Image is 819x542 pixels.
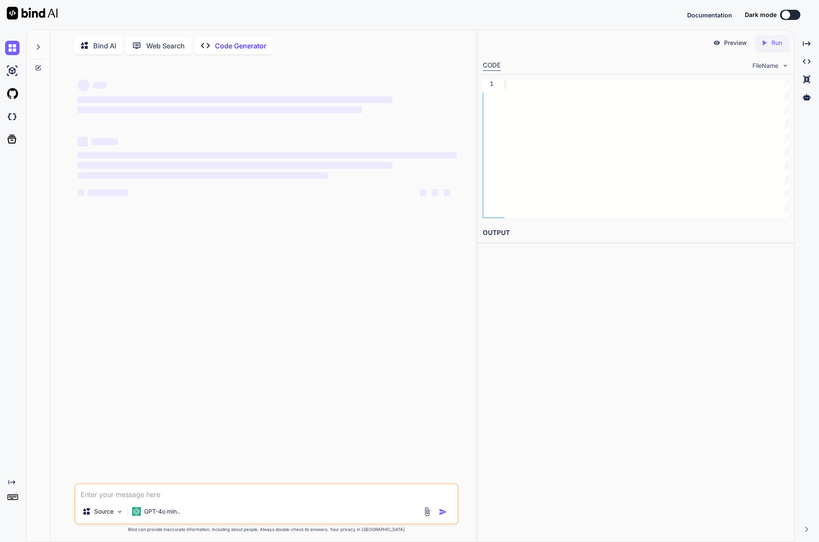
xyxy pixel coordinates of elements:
div: 1 [483,80,493,89]
p: GPT-4o min.. [144,507,180,516]
img: icon [439,508,447,516]
img: chevron down [782,62,789,69]
span: ‌ [78,106,362,113]
p: Bind can provide inaccurate information, including about people. Always double-check its answers.... [74,526,459,533]
p: Bind AI [93,41,116,51]
span: ‌ [432,189,438,196]
span: Dark mode [745,11,777,19]
span: ‌ [78,152,457,159]
span: ‌ [93,82,106,89]
h2: OUTPUT [478,223,794,243]
span: ‌ [91,138,118,145]
span: ‌ [78,162,393,169]
span: Documentation [687,11,732,19]
span: ‌ [88,189,128,196]
img: Pick Models [116,508,123,515]
img: chat [5,41,19,55]
img: preview [713,39,721,47]
button: Documentation [687,11,732,20]
img: attachment [422,507,432,517]
img: githubLight [5,87,19,101]
span: ‌ [78,189,84,196]
span: ‌ [78,96,393,103]
img: ai-studio [5,64,19,78]
img: darkCloudIdeIcon [5,109,19,124]
span: ‌ [443,189,450,196]
span: ‌ [78,172,328,179]
div: CODE [483,61,501,71]
img: Bind AI [7,7,58,20]
span: FileName [752,61,778,70]
p: Source [94,507,114,516]
img: GPT-4o mini [132,507,141,516]
p: Run [772,39,782,47]
span: ‌ [78,137,88,147]
p: Preview [724,39,747,47]
p: Code Generator [215,41,266,51]
p: Web Search [146,41,185,51]
span: ‌ [78,79,89,91]
span: ‌ [420,189,426,196]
